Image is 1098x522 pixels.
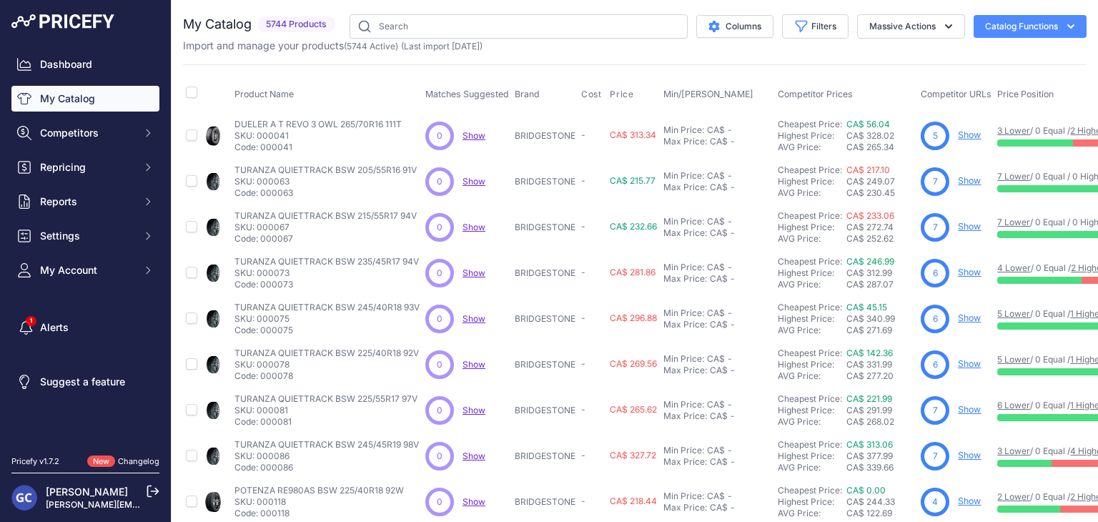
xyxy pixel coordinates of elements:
div: AVG Price: [778,142,846,153]
div: Min Price: [663,307,704,319]
a: 3 Lower [997,125,1030,136]
button: Massive Actions [857,14,965,39]
a: Cheapest Price: [778,210,842,221]
span: - [581,175,585,186]
a: Cheapest Price: [778,485,842,496]
span: CA$ 232.66 [610,221,657,232]
span: CA$ 281.86 [610,267,656,277]
span: 5 [933,129,938,142]
span: (Last import [DATE]) [401,41,483,51]
div: CA$ [707,445,725,456]
div: CA$ 230.45 [846,187,915,199]
div: Min Price: [663,353,704,365]
p: BRIDGESTONE [515,359,575,370]
div: Pricefy v1.7.2 [11,455,59,468]
p: TURANZA QUIETTRACK BSW 245/45R19 98V [234,439,419,450]
a: Show [958,129,981,140]
a: Show [463,313,485,324]
p: SKU: 000078 [234,359,419,370]
span: ( ) [344,41,398,51]
span: New [87,455,115,468]
a: Show [958,404,981,415]
div: Max Price: [663,182,707,193]
p: SKU: 000118 [234,496,404,508]
p: SKU: 000086 [234,450,419,462]
span: 0 [437,404,442,417]
button: Repricing [11,154,159,180]
span: Product Name [234,89,294,99]
span: CA$ 340.99 [846,313,895,324]
div: CA$ 271.69 [846,325,915,336]
div: Highest Price: [778,130,846,142]
div: Min Price: [663,491,704,502]
p: TURANZA QUIETTRACK BSW 215/55R17 94V [234,210,417,222]
span: CA$ 249.07 [846,176,895,187]
p: SKU: 000063 [234,176,417,187]
p: Code: 000118 [234,508,404,519]
span: Brand [515,89,540,99]
a: CA$ 313.06 [846,439,893,450]
span: 7 [933,175,938,188]
span: Show [463,496,485,507]
div: CA$ [710,136,728,147]
p: SKU: 000041 [234,130,402,142]
span: Competitors [40,126,134,140]
span: 5744 Products [257,16,335,33]
div: Highest Price: [778,222,846,233]
span: CA$ 296.88 [610,312,657,323]
div: Highest Price: [778,313,846,325]
span: 6 [933,267,938,280]
div: Min Price: [663,124,704,136]
a: My Catalog [11,86,159,112]
div: - [728,502,735,513]
a: Show [958,267,981,277]
div: - [725,216,732,227]
span: CA$ 331.99 [846,359,892,370]
span: 4 [932,496,938,508]
span: Competitor Prices [778,89,853,99]
a: CA$ 221.99 [846,393,892,404]
span: 0 [437,496,442,508]
a: 4 Lower [997,262,1031,273]
a: Show [958,175,981,186]
div: CA$ 252.62 [846,233,915,245]
p: TURANZA QUIETTRACK BSW 235/45R17 94V [234,256,419,267]
p: Code: 000067 [234,233,417,245]
span: - [581,450,585,461]
div: - [725,170,732,182]
a: CA$ 45.15 [846,302,887,312]
p: TURANZA QUIETTRACK BSW 205/55R16 91V [234,164,417,176]
a: CA$ 142.36 [846,348,893,358]
span: Reports [40,194,134,209]
span: My Account [40,263,134,277]
p: SKU: 000075 [234,313,420,325]
div: AVG Price: [778,370,846,382]
span: Min/[PERSON_NAME] [663,89,753,99]
div: CA$ [710,365,728,376]
button: Cost [581,89,604,100]
p: Code: 000075 [234,325,420,336]
span: 7 [933,404,938,417]
div: Highest Price: [778,176,846,187]
p: BRIDGESTONE [515,222,575,233]
span: 6 [933,358,938,371]
p: Import and manage your products [183,39,483,53]
p: POTENZA RE980AS BSW 225/40R18 92W [234,485,404,496]
p: Code: 000086 [234,462,419,473]
div: CA$ [707,399,725,410]
a: Show [463,222,485,232]
div: CA$ [710,319,728,330]
a: [PERSON_NAME][EMAIL_ADDRESS][PERSON_NAME][DOMAIN_NAME] [46,499,337,510]
a: Show [463,176,485,187]
div: AVG Price: [778,416,846,428]
p: Code: 000041 [234,142,402,153]
span: Competitor URLs [921,89,991,99]
div: AVG Price: [778,508,846,519]
span: Matches Suggested [425,89,509,99]
nav: Sidebar [11,51,159,438]
div: Highest Price: [778,359,846,370]
a: Alerts [11,315,159,340]
p: TURANZA QUIETTRACK BSW 225/40R18 92V [234,348,419,359]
